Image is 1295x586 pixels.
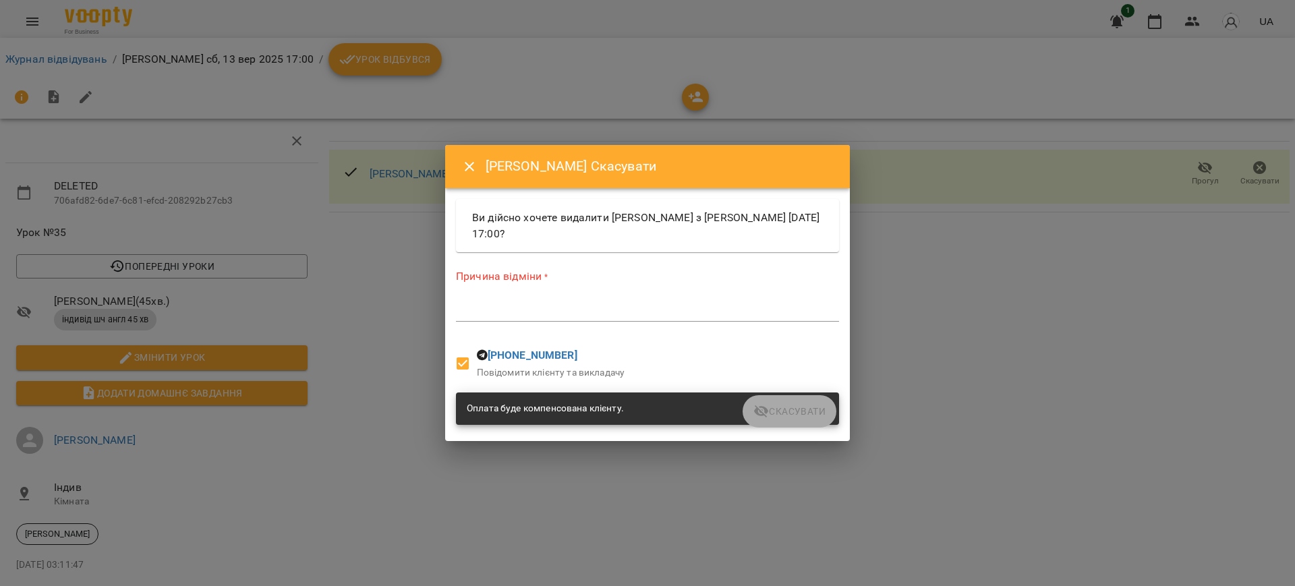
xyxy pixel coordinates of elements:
[467,397,624,421] div: Оплата буде компенсована клієнту.
[453,150,486,183] button: Close
[477,366,625,380] p: Повідомити клієнту та викладачу
[488,349,577,361] a: [PHONE_NUMBER]
[456,268,839,284] label: Причина відміни
[456,199,839,252] div: Ви дійсно хочете видалити [PERSON_NAME] з [PERSON_NAME] [DATE] 17:00?
[486,156,834,177] h6: [PERSON_NAME] Скасувати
